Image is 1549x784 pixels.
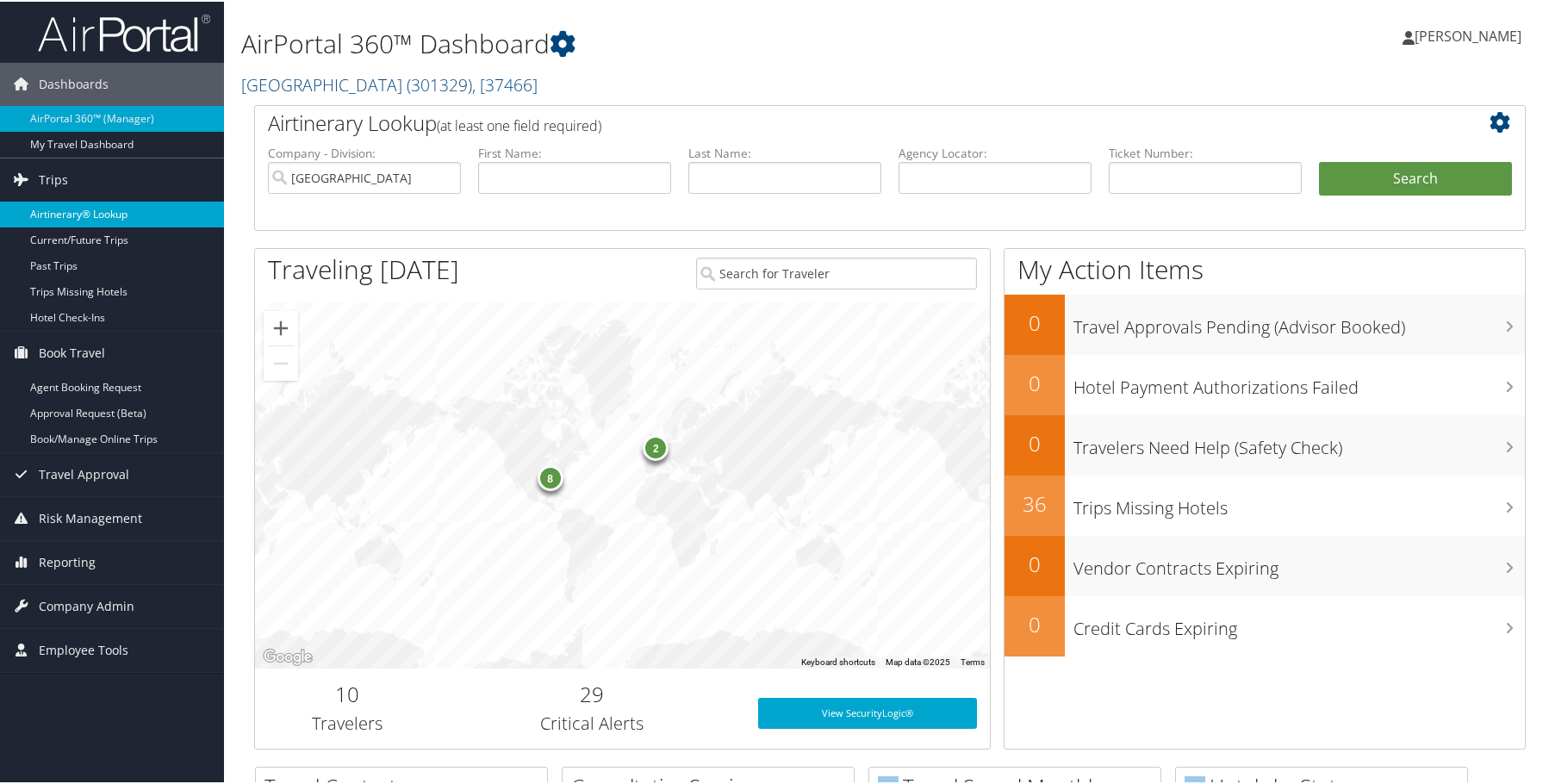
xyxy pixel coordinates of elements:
a: [PERSON_NAME] [1403,9,1539,60]
span: Book Travel [39,330,105,373]
button: Zoom in [264,309,298,344]
button: Zoom out [264,345,298,379]
h2: 0 [1005,548,1065,577]
h3: Travel Approvals Pending (Advisor Booked) [1073,305,1525,338]
button: Search [1319,160,1512,195]
span: Risk Management [39,495,142,538]
label: First Name: [478,143,671,160]
span: Employee Tools [39,627,128,670]
button: Keyboard shortcuts [801,655,875,667]
input: Search for Traveler [696,256,976,288]
h2: 36 [1005,488,1065,517]
h2: 0 [1005,427,1065,457]
span: Company Admin [39,583,134,626]
span: Dashboards [39,61,109,104]
h2: 0 [1005,307,1065,336]
h3: Travelers [268,710,426,734]
img: Google [259,644,316,667]
label: Ticket Number: [1109,143,1302,160]
span: (at least one field required) [437,115,601,134]
a: 0Credit Cards Expiring [1005,594,1525,655]
div: 2 [644,433,669,459]
span: Map data ©2025 [886,656,950,665]
a: Open this area in Google Maps (opens a new window) [259,644,316,667]
img: airportal-logo.png [38,11,210,52]
h2: 29 [451,678,731,707]
a: 0Travel Approvals Pending (Advisor Booked) [1005,293,1525,353]
label: Last Name: [688,143,881,160]
h3: Hotel Payment Authorizations Failed [1073,365,1525,398]
span: Trips [39,157,68,200]
span: ( 301329 ) [407,72,472,95]
span: [PERSON_NAME] [1415,25,1521,44]
span: Travel Approval [39,451,129,495]
h3: Vendor Contracts Expiring [1073,546,1525,579]
h1: My Action Items [1005,250,1525,286]
div: 8 [538,464,563,489]
h1: AirPortal 360™ Dashboard [241,24,1106,60]
h3: Critical Alerts [451,710,731,734]
a: View SecurityLogic® [758,696,977,727]
label: Agency Locator: [899,143,1092,160]
a: 0Hotel Payment Authorizations Failed [1005,353,1525,414]
h2: 0 [1005,367,1065,396]
a: 36Trips Missing Hotels [1005,474,1525,534]
h3: Travelers Need Help (Safety Check) [1073,426,1525,458]
h3: Credit Cards Expiring [1073,607,1525,639]
h3: Trips Missing Hotels [1073,486,1525,519]
h1: Traveling [DATE] [268,250,459,286]
span: , [ 37466 ] [472,72,538,95]
a: [GEOGRAPHIC_DATA] [241,72,538,95]
h2: 0 [1005,608,1065,638]
h2: Airtinerary Lookup [268,107,1406,136]
h2: 10 [268,678,426,707]
label: Company - Division: [268,143,461,160]
span: Reporting [39,539,96,582]
a: 0Vendor Contracts Expiring [1005,534,1525,594]
a: 0Travelers Need Help (Safety Check) [1005,414,1525,474]
a: Terms (opens in new tab) [961,656,985,665]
